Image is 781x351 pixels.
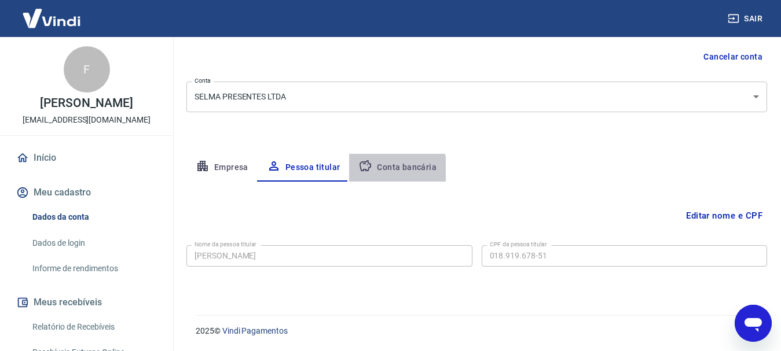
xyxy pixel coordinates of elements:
button: Meu cadastro [14,180,159,205]
p: [EMAIL_ADDRESS][DOMAIN_NAME] [23,114,151,126]
a: Vindi Pagamentos [222,326,288,335]
button: Pessoa titular [258,154,350,182]
div: SELMA PRESENTES LTDA [186,82,767,112]
a: Início [14,145,159,171]
img: Vindi [14,1,89,36]
label: Conta [195,76,211,85]
a: Relatório de Recebíveis [28,315,159,339]
p: 2025 © [196,325,753,337]
button: Cancelar conta [699,46,767,68]
button: Sair [725,8,767,29]
label: Nome da pessoa titular [195,240,256,249]
button: Editar nome e CPF [681,205,767,227]
a: Dados da conta [28,205,159,229]
button: Empresa [186,154,258,182]
p: [PERSON_NAME] [40,97,133,109]
a: Dados de login [28,231,159,255]
div: F [64,46,110,93]
label: CPF da pessoa titular [490,240,547,249]
button: Meus recebíveis [14,290,159,315]
a: Informe de rendimentos [28,257,159,280]
button: Conta bancária [349,154,446,182]
iframe: Botão para abrir a janela de mensagens [735,305,772,342]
